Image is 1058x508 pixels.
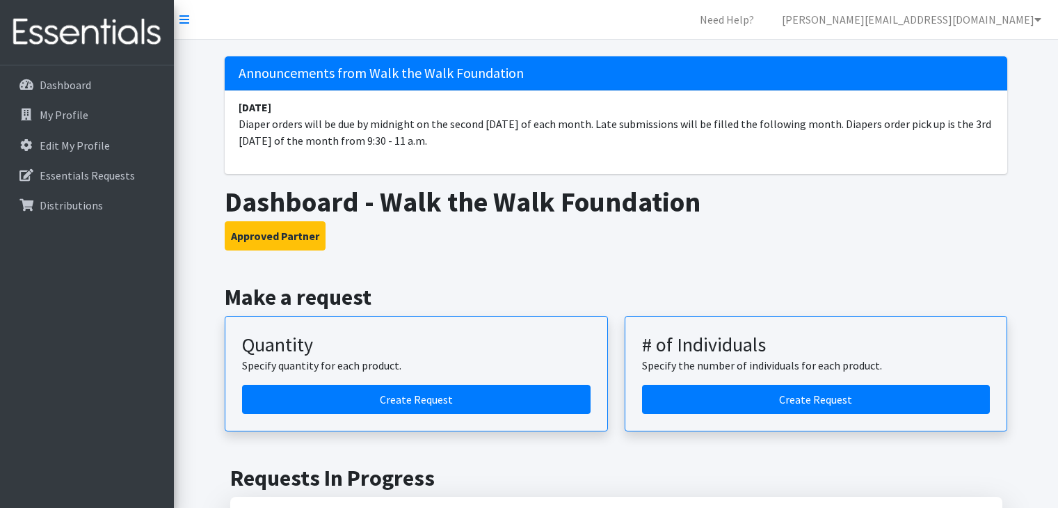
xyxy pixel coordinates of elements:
[225,185,1007,219] h1: Dashboard - Walk the Walk Foundation
[40,138,110,152] p: Edit My Profile
[225,284,1007,310] h2: Make a request
[230,465,1002,491] h2: Requests In Progress
[771,6,1052,33] a: [PERSON_NAME][EMAIL_ADDRESS][DOMAIN_NAME]
[642,357,991,374] p: Specify the number of individuals for each product.
[242,385,591,414] a: Create a request by quantity
[239,100,271,114] strong: [DATE]
[6,161,168,189] a: Essentials Requests
[225,56,1007,90] h5: Announcements from Walk the Walk Foundation
[40,198,103,212] p: Distributions
[225,90,1007,157] li: Diaper orders will be due by midnight on the second [DATE] of each month. Late submissions will b...
[242,333,591,357] h3: Quantity
[6,132,168,159] a: Edit My Profile
[6,9,168,56] img: HumanEssentials
[689,6,765,33] a: Need Help?
[6,191,168,219] a: Distributions
[242,357,591,374] p: Specify quantity for each product.
[6,101,168,129] a: My Profile
[642,333,991,357] h3: # of Individuals
[40,168,135,182] p: Essentials Requests
[40,108,88,122] p: My Profile
[225,221,326,251] button: Approved Partner
[40,78,91,92] p: Dashboard
[6,71,168,99] a: Dashboard
[642,385,991,414] a: Create a request by number of individuals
